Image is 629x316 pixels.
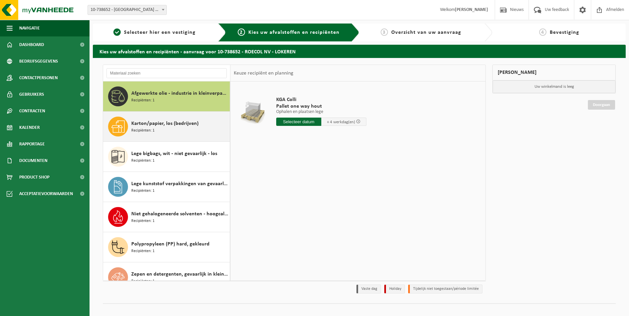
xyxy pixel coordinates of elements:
[131,97,155,104] span: Recipiënten: 1
[550,30,579,35] span: Bevestiging
[96,28,213,36] a: 1Selecteer hier een vestiging
[93,45,626,58] h2: Kies uw afvalstoffen en recipiënten - aanvraag voor 10-738652 - ROECOL NV - LOKEREN
[356,285,381,293] li: Vaste dag
[88,5,166,15] span: 10-738652 - ROECOL NV - LOKEREN
[19,36,44,53] span: Dashboard
[131,89,228,97] span: Afgewerkte olie - industrie in kleinverpakking
[113,28,121,36] span: 1
[131,218,155,224] span: Recipiënten: 1
[131,270,228,278] span: Zepen en detergenten, gevaarlijk in kleinverpakking
[131,128,155,134] span: Recipiënten: 1
[327,120,355,124] span: + 4 werkdag(en)
[276,118,321,126] input: Selecteer datum
[103,81,230,112] button: Afgewerkte olie - industrie in kleinverpakking Recipiënten: 1
[230,65,297,81] div: Keuze recipiënt en planning
[19,70,58,86] span: Contactpersonen
[408,285,482,293] li: Tijdelijk niet toegestaan/période limitée
[106,68,227,78] input: Materiaal zoeken
[19,86,44,103] span: Gebruikers
[19,119,40,136] span: Kalender
[492,65,616,80] div: [PERSON_NAME]
[103,262,230,292] button: Zepen en detergenten, gevaarlijk in kleinverpakking Recipiënten: 1
[19,152,47,169] span: Documenten
[131,240,210,248] span: Polypropyleen (PP) hard, gekleurd
[131,210,228,218] span: Niet gehalogeneerde solventen - hoogcalorisch in kleinverpakking
[539,28,546,36] span: 4
[384,285,405,293] li: Holiday
[131,120,199,128] span: Karton/papier, los (bedrijven)
[19,53,58,70] span: Bedrijfsgegevens
[131,278,155,285] span: Recipiënten: 1
[131,248,155,254] span: Recipiënten: 1
[276,110,366,114] p: Ophalen en plaatsen lege
[391,30,461,35] span: Overzicht van uw aanvraag
[103,202,230,232] button: Niet gehalogeneerde solventen - hoogcalorisch in kleinverpakking Recipiënten: 1
[19,103,45,119] span: Contracten
[131,150,217,158] span: Lege bigbags, wit - niet gevaarlijk - los
[588,100,615,110] a: Doorgaan
[124,30,196,35] span: Selecteer hier een vestiging
[19,169,49,185] span: Product Shop
[19,136,45,152] span: Rapportage
[248,30,340,35] span: Kies uw afvalstoffen en recipiënten
[276,103,366,110] span: Pallet one way hout
[103,142,230,172] button: Lege bigbags, wit - niet gevaarlijk - los Recipiënten: 1
[276,96,366,103] span: KGA Colli
[103,232,230,262] button: Polypropyleen (PP) hard, gekleurd Recipiënten: 1
[19,185,73,202] span: Acceptatievoorwaarden
[103,172,230,202] button: Lege kunststof verpakkingen van gevaarlijke stoffen Recipiënten: 1
[493,80,615,93] p: Uw winkelmand is leeg
[455,7,488,12] strong: [PERSON_NAME]
[131,180,228,188] span: Lege kunststof verpakkingen van gevaarlijke stoffen
[381,28,388,36] span: 3
[238,28,245,36] span: 2
[131,188,155,194] span: Recipiënten: 1
[103,112,230,142] button: Karton/papier, los (bedrijven) Recipiënten: 1
[88,5,167,15] span: 10-738652 - ROECOL NV - LOKEREN
[131,158,155,164] span: Recipiënten: 1
[19,20,40,36] span: Navigatie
